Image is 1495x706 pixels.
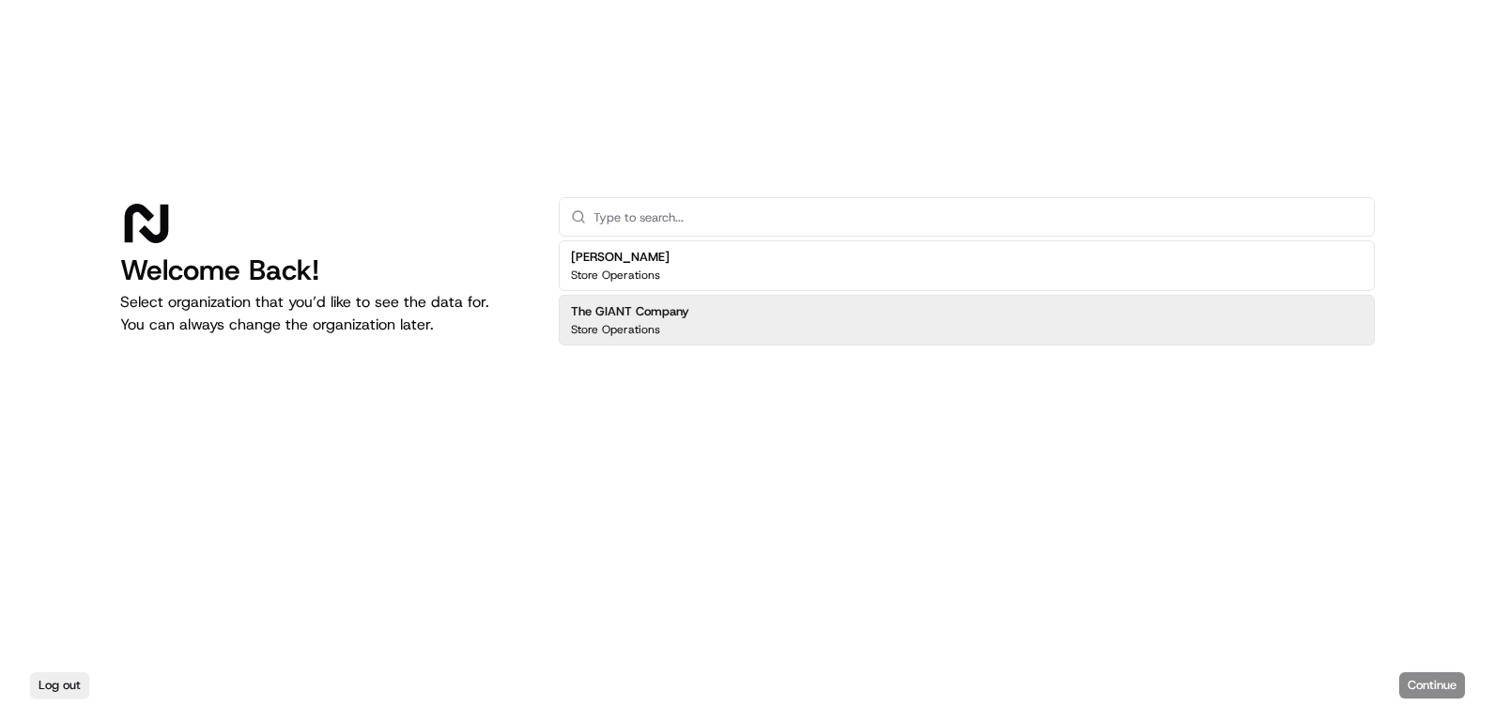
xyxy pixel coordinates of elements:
[30,672,89,698] button: Log out
[571,249,670,266] h2: [PERSON_NAME]
[571,268,660,283] p: Store Operations
[120,253,529,287] h1: Welcome Back!
[571,303,689,320] h2: The GIANT Company
[571,322,660,337] p: Store Operations
[120,291,529,336] p: Select organization that you’d like to see the data for. You can always change the organization l...
[593,198,1363,236] input: Type to search...
[559,237,1375,349] div: Suggestions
